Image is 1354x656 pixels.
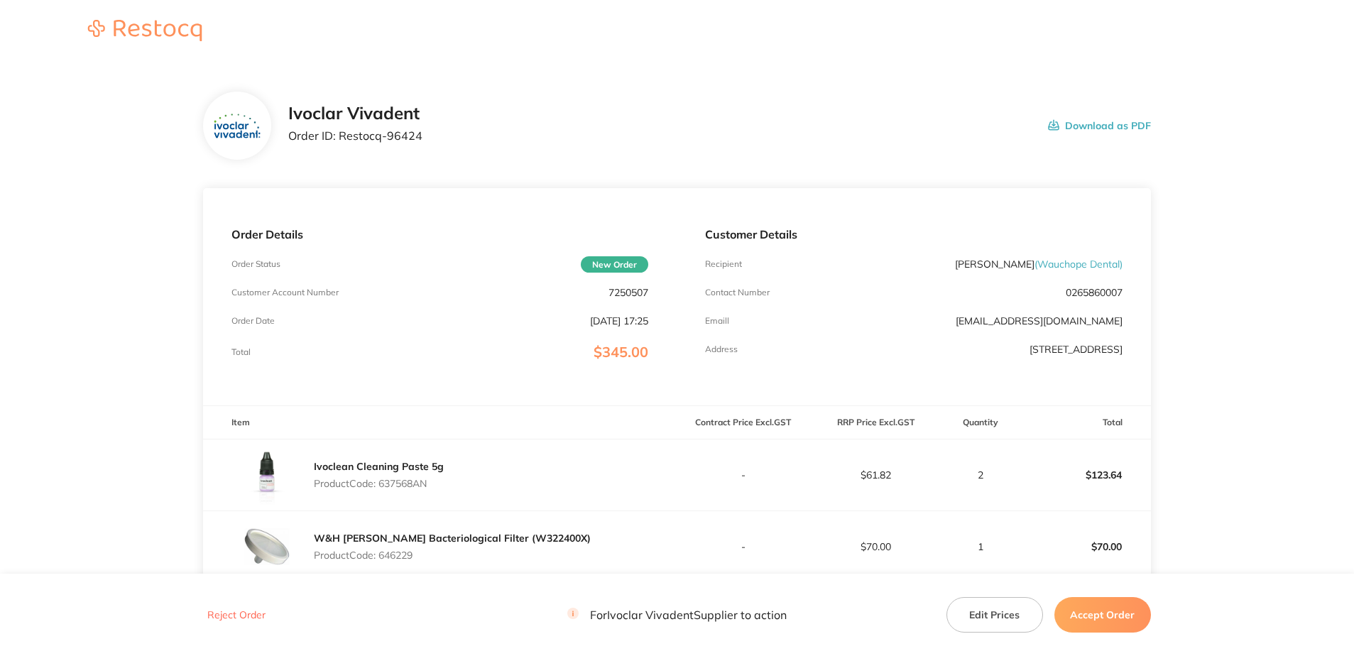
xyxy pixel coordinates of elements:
a: W&H [PERSON_NAME] Bacteriological Filter (W322400X) [314,532,591,545]
th: Total [1018,406,1151,439]
a: [EMAIL_ADDRESS][DOMAIN_NAME] [956,315,1123,327]
p: $61.82 [810,469,941,481]
p: 7250507 [608,287,648,298]
p: - [677,469,809,481]
p: Order ID: Restocq- 96424 [288,129,422,142]
th: RRP Price Excl. GST [809,406,942,439]
p: $123.64 [1019,458,1150,492]
img: NDFxNGZ2Mw [231,439,302,510]
th: Quantity [942,406,1018,439]
th: Item [203,406,677,439]
p: [STREET_ADDRESS] [1030,344,1123,355]
span: New Order [581,256,648,273]
button: Reject Order [203,609,270,622]
a: Restocq logo [74,20,216,43]
p: For Ivoclar Vivadent Supplier to action [567,608,787,622]
p: 1 [943,541,1017,552]
button: Accept Order [1054,597,1151,633]
p: Total [231,347,251,357]
p: $70.00 [810,541,941,552]
p: Product Code: 637568AN [314,478,444,489]
p: 0265860007 [1066,287,1123,298]
th: Contract Price Excl. GST [677,406,809,439]
p: [PERSON_NAME] [955,258,1123,270]
p: Recipient [705,259,742,269]
p: Order Details [231,228,648,241]
p: Address [705,344,738,354]
p: Customer Details [705,228,1122,241]
p: Contact Number [705,288,770,297]
p: Emaill [705,316,729,326]
h2: Ivoclar Vivadent [288,104,422,124]
span: ( Wauchope Dental ) [1034,258,1123,270]
p: Order Date [231,316,275,326]
span: $345.00 [594,343,648,361]
button: Edit Prices [946,597,1043,633]
p: Order Status [231,259,280,269]
p: Customer Account Number [231,288,339,297]
p: $70.00 [1019,530,1150,564]
p: - [677,541,809,552]
button: Download as PDF [1048,104,1151,148]
img: ZHFpYnF5cw [231,511,302,582]
a: Ivoclean Cleaning Paste 5g [314,460,444,473]
p: [DATE] 17:25 [590,315,648,327]
p: 2 [943,469,1017,481]
img: ZTZpajdpOQ [214,114,260,138]
img: Restocq logo [74,20,216,41]
p: Product Code: 646229 [314,550,591,561]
